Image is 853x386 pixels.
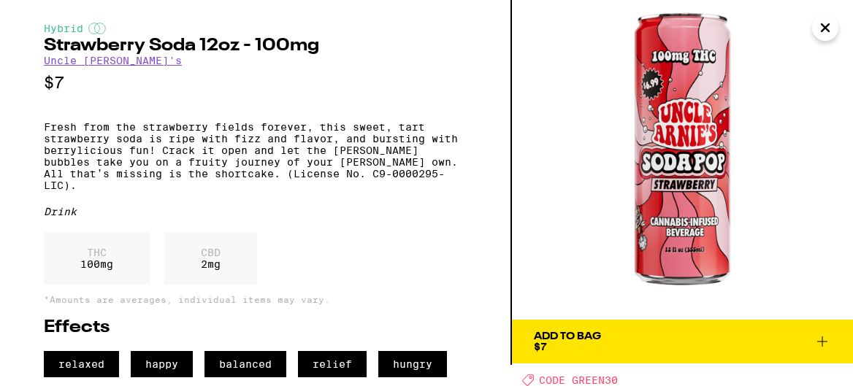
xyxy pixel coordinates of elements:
div: Add To Bag [534,331,601,341]
span: Hi. Need any help? [9,10,105,22]
span: hungry [378,351,447,377]
div: Drink [44,206,467,217]
p: $7 [44,74,467,92]
button: Add To Bag$7 [512,320,853,363]
span: $7 [534,341,547,352]
h2: Strawberry Soda 12oz - 100mg [44,37,467,55]
h2: Effects [44,319,467,336]
span: balanced [204,351,286,377]
span: relief [298,351,367,377]
p: *Amounts are averages, individual items may vary. [44,295,467,304]
div: Hybrid [44,23,467,34]
button: Close [812,15,838,41]
div: 2 mg [164,232,257,285]
p: THC [80,247,113,258]
p: CBD [201,247,221,258]
span: happy [131,351,193,377]
span: CODE GREEN30 [539,374,618,386]
img: hybridColor.svg [88,23,106,34]
a: Uncle [PERSON_NAME]'s [44,55,182,66]
p: Fresh from the strawberry fields forever, this sweet, tart strawberry soda is ripe with fizz and ... [44,121,467,191]
div: 100 mg [44,232,150,285]
span: relaxed [44,351,119,377]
